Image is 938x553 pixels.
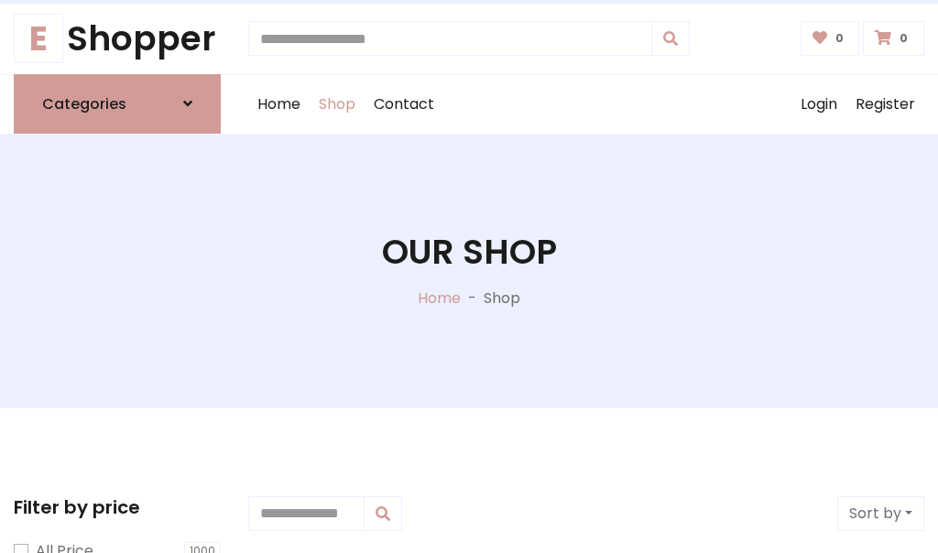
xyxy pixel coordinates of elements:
button: Sort by [837,496,924,531]
a: 0 [801,21,860,56]
a: Categories [14,74,221,134]
a: Login [791,75,846,134]
a: Contact [365,75,443,134]
a: Shop [310,75,365,134]
a: EShopper [14,18,221,60]
p: Shop [484,287,520,309]
p: - [461,287,484,309]
span: 0 [831,30,848,47]
a: Home [248,75,310,134]
a: Register [846,75,924,134]
span: E [14,14,63,63]
a: 0 [863,21,924,56]
h1: Our Shop [382,232,557,273]
a: Home [418,287,461,309]
span: 0 [895,30,912,47]
h6: Categories [42,95,126,113]
h1: Shopper [14,18,221,60]
h5: Filter by price [14,496,221,518]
